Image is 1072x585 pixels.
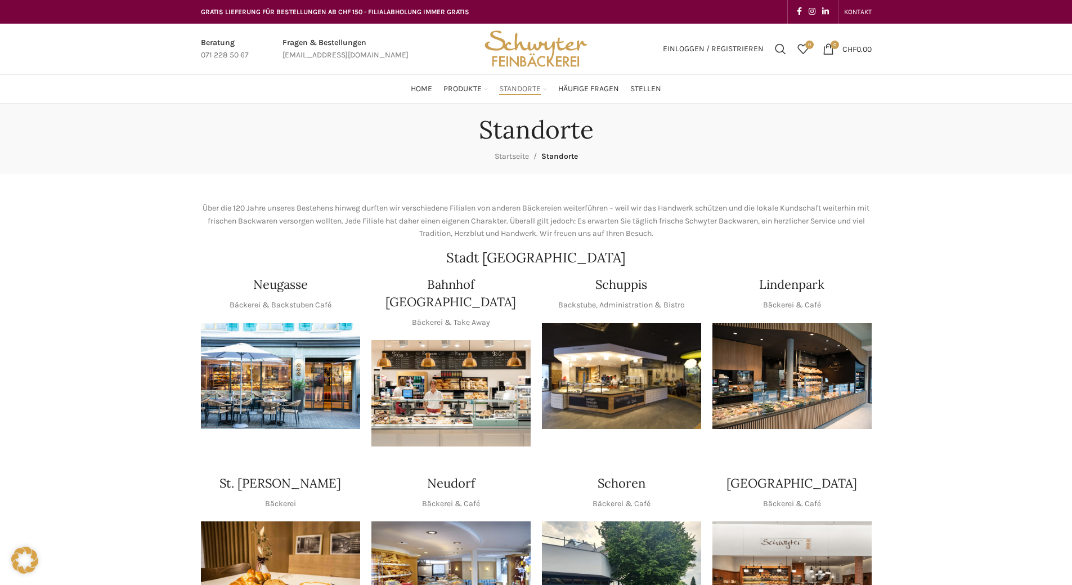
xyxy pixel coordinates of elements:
a: 0 CHF0.00 [817,38,877,60]
a: Häufige Fragen [558,78,619,100]
a: Startseite [495,151,529,161]
a: Standorte [499,78,547,100]
div: Secondary navigation [838,1,877,23]
p: Bäckerei & Café [763,299,821,311]
a: Produkte [443,78,488,100]
span: Standorte [499,84,541,95]
span: Häufige Fragen [558,84,619,95]
a: Facebook social link [793,4,805,20]
p: Bäckerei & Take Away [412,316,490,329]
a: Linkedin social link [819,4,832,20]
a: Infobox link [282,37,409,62]
span: Produkte [443,84,482,95]
a: Home [411,78,432,100]
a: Suchen [769,38,792,60]
a: Stellen [630,78,661,100]
h4: St. [PERSON_NAME] [219,475,341,492]
h4: Schuppis [595,276,647,293]
span: Einloggen / Registrieren [663,45,764,53]
span: CHF [842,44,856,53]
h4: [GEOGRAPHIC_DATA] [726,475,857,492]
p: Bäckerei & Café [422,498,480,510]
p: Über die 120 Jahre unseres Bestehens hinweg durften wir verschiedene Filialen von anderen Bäckere... [201,202,872,240]
span: KONTAKT [844,8,872,16]
img: Bäckerei Schwyter [481,24,591,74]
p: Bäckerei [265,498,296,510]
img: 150130-Schwyter-013 [542,323,701,430]
h4: Neugasse [253,276,308,293]
div: Meine Wunschliste [792,38,814,60]
p: Bäckerei & Backstuben Café [230,299,331,311]
div: 1 / 1 [712,323,872,430]
h1: Standorte [479,115,594,145]
h2: Stadt [GEOGRAPHIC_DATA] [201,251,872,265]
div: 1 / 1 [542,323,701,430]
span: 0 [805,41,814,49]
div: 1 / 1 [371,340,531,446]
img: 017-e1571925257345 [712,323,872,430]
img: Neugasse [201,323,360,430]
img: Bahnhof St. Gallen [371,340,531,446]
h4: Schoren [598,475,645,492]
a: 0 [792,38,814,60]
span: 0 [831,41,839,49]
a: Infobox link [201,37,249,62]
bdi: 0.00 [842,44,872,53]
p: Bäckerei & Café [593,498,651,510]
p: Bäckerei & Café [763,498,821,510]
div: Main navigation [195,78,877,100]
a: Site logo [481,43,591,53]
span: Stellen [630,84,661,95]
span: Home [411,84,432,95]
a: Einloggen / Registrieren [657,38,769,60]
h4: Lindenpark [759,276,824,293]
a: Instagram social link [805,4,819,20]
span: GRATIS LIEFERUNG FÜR BESTELLUNGEN AB CHF 150 - FILIALABHOLUNG IMMER GRATIS [201,8,469,16]
p: Backstube, Administration & Bistro [558,299,685,311]
span: Standorte [541,151,578,161]
div: 1 / 1 [201,323,360,430]
h4: Neudorf [427,475,475,492]
a: KONTAKT [844,1,872,23]
h4: Bahnhof [GEOGRAPHIC_DATA] [371,276,531,311]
